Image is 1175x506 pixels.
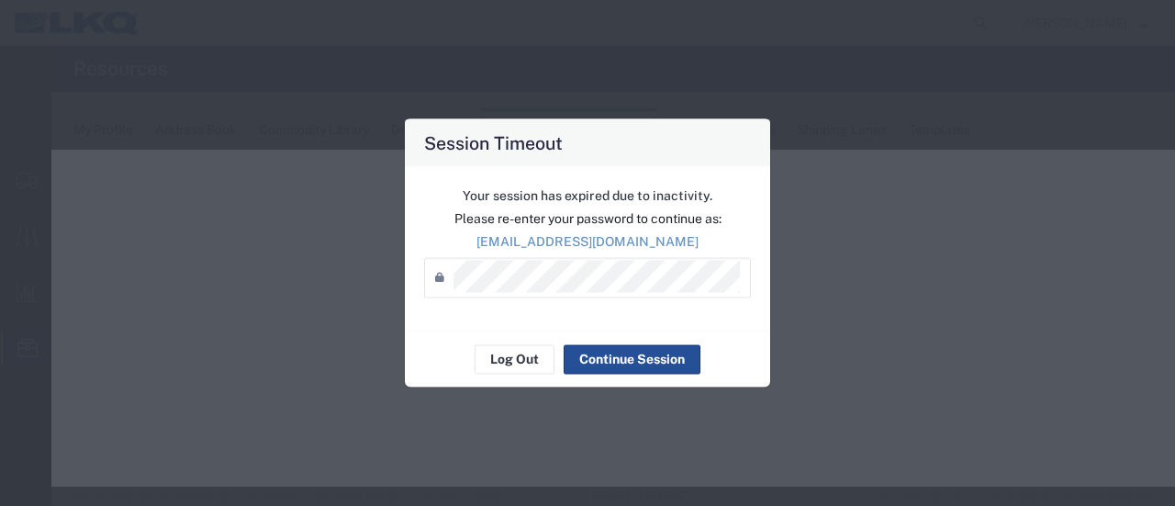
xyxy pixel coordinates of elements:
[424,186,751,205] p: Your session has expired due to inactivity.
[424,129,563,155] h4: Session Timeout
[424,208,751,228] p: Please re-enter your password to continue as:
[564,344,700,374] button: Continue Session
[424,231,751,251] p: [EMAIL_ADDRESS][DOMAIN_NAME]
[475,344,554,374] button: Log Out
